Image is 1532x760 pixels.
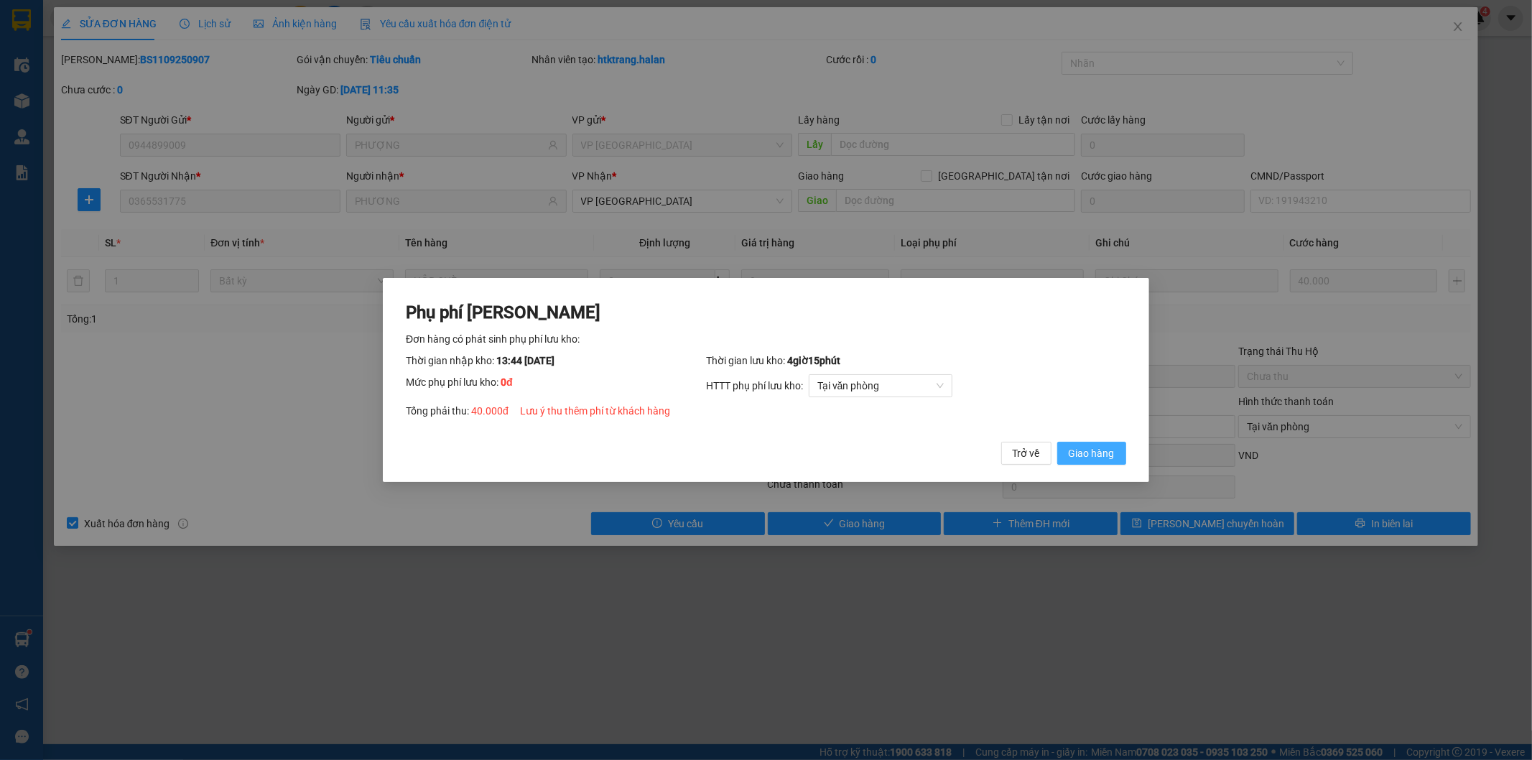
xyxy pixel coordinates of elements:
[496,355,554,366] span: 13:44 [DATE]
[18,18,126,90] img: logo.jpg
[406,353,706,369] div: Thời gian nhập kho:
[406,374,706,397] div: Mức phụ phí lưu kho:
[520,405,670,417] span: Lưu ý thu thêm phí từ khách hàng
[406,302,600,323] span: Phụ phí [PERSON_NAME]
[1001,442,1051,465] button: Trở về
[501,376,513,388] span: 0 đ
[1013,445,1040,461] span: Trở về
[134,35,600,53] li: 271 - [PERSON_NAME] - [GEOGRAPHIC_DATA] - [GEOGRAPHIC_DATA]
[817,375,944,397] span: Tại văn phòng
[706,374,1126,397] div: HTTT phụ phí lưu kho:
[1069,445,1115,461] span: Giao hàng
[406,331,1126,347] div: Đơn hàng có phát sinh phụ phí lưu kho:
[706,353,1126,369] div: Thời gian lưu kho:
[1057,442,1126,465] button: Giao hàng
[18,98,214,146] b: GỬI : VP [GEOGRAPHIC_DATA]
[471,405,509,417] span: 40.000 đ
[406,403,1126,419] div: Tổng phải thu:
[787,355,840,366] span: 4 giờ 15 phút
